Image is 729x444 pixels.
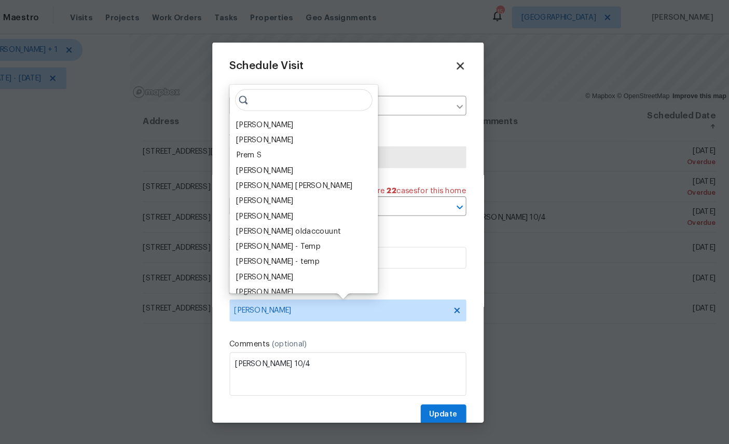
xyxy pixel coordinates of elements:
div: Prem S [258,143,282,154]
div: [PERSON_NAME] - temp [258,245,338,255]
div: [PERSON_NAME] [258,114,312,125]
span: Update [443,389,470,402]
div: [PERSON_NAME] [258,129,312,139]
div: [PERSON_NAME] [258,274,312,285]
div: [PERSON_NAME] [258,201,312,212]
div: [PERSON_NAME] [258,187,312,197]
div: [PERSON_NAME] - Temp [258,231,339,241]
span: Close [466,57,478,69]
span: 22 [402,179,411,186]
span: There are case s for this home [369,177,478,187]
button: Update [434,386,478,406]
span: Schedule Visit [252,58,323,68]
textarea: [PERSON_NAME] 10/4 [252,337,478,378]
div: [PERSON_NAME] [258,158,312,168]
span: (optional) [292,325,326,332]
button: Open [464,191,479,205]
span: [PERSON_NAME] [256,292,460,301]
div: [PERSON_NAME] oldaccouunt [258,216,358,226]
div: [PERSON_NAME] [PERSON_NAME] [258,172,369,183]
label: Comments [252,324,478,334]
div: [PERSON_NAME] [258,260,312,270]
